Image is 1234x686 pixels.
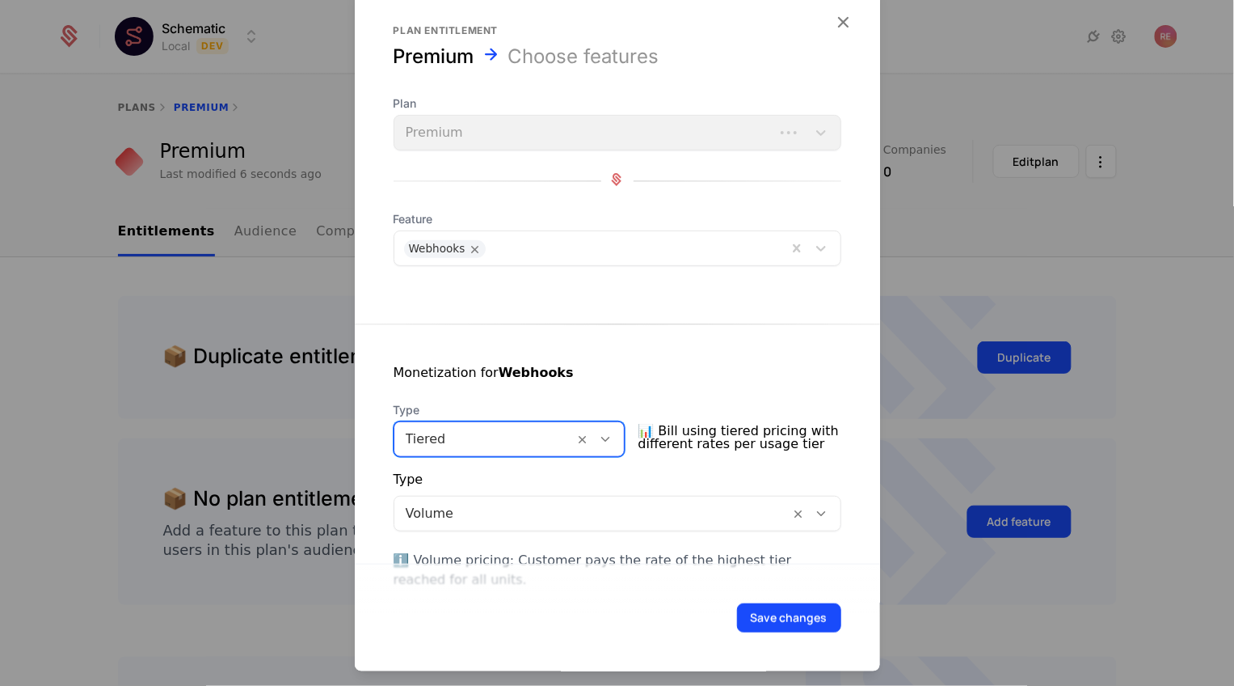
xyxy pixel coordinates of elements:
strong: Webhooks [499,365,574,380]
span: Type [394,402,625,418]
span: 📊 Bill using tiered pricing with different rates per usage tier [638,418,840,457]
div: Webhooks [409,240,465,258]
span: Plan [394,95,841,112]
div: Remove Webhooks [465,240,486,258]
div: ℹ️ Volume pricing: Customer pays the rate of the highest tier reached for all units. [394,551,841,590]
div: Premium [394,44,474,70]
div: Choose features [508,44,659,70]
span: Feature [394,211,841,227]
div: Type [394,470,423,489]
button: Save changes [737,603,841,633]
div: Monetization for [394,363,574,383]
div: Plan entitlement [394,24,841,37]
